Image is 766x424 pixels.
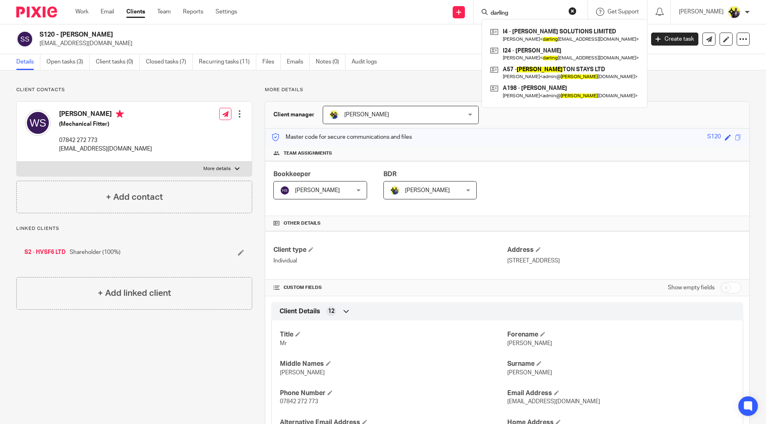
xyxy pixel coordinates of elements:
[316,54,346,70] a: Notes (0)
[59,136,152,144] p: 07842 272 773
[668,284,715,292] label: Show empty fields
[507,330,735,339] h4: Forename
[295,188,340,193] span: [PERSON_NAME]
[265,87,750,93] p: More details
[568,7,577,15] button: Clear
[280,389,507,398] h4: Phone Number
[101,8,114,16] a: Email
[273,284,507,291] h4: CUSTOM FIELDS
[280,360,507,368] h4: Middle Names
[262,54,281,70] a: Files
[16,31,33,48] img: svg%3E
[328,307,335,315] span: 12
[203,166,231,172] p: More details
[183,8,203,16] a: Reports
[383,171,396,177] span: BDR
[157,8,171,16] a: Team
[405,188,450,193] span: [PERSON_NAME]
[679,8,724,16] p: [PERSON_NAME]
[608,9,639,15] span: Get Support
[271,133,412,141] p: Master code for secure communications and files
[16,7,57,17] img: Pixie
[284,220,321,227] span: Other details
[280,307,320,316] span: Client Details
[199,54,256,70] a: Recurring tasks (11)
[16,87,252,93] p: Client contacts
[46,54,90,70] a: Open tasks (3)
[40,39,639,48] p: [EMAIL_ADDRESS][DOMAIN_NAME]
[126,8,145,16] a: Clients
[390,186,400,195] img: Dennis-Starbridge.jpg
[24,248,66,256] a: S2 - HVSF6 LTD
[96,54,140,70] a: Client tasks (0)
[280,341,287,346] span: Mr
[273,111,315,119] h3: Client manager
[287,54,310,70] a: Emails
[284,150,332,157] span: Team assignments
[146,54,193,70] a: Closed tasks (7)
[507,360,735,368] h4: Surname
[728,6,741,19] img: Yemi-Starbridge.jpg
[344,112,389,118] span: [PERSON_NAME]
[507,389,735,398] h4: Email Address
[216,8,237,16] a: Settings
[16,54,40,70] a: Details
[273,246,507,254] h4: Client type
[507,370,552,376] span: [PERSON_NAME]
[507,341,552,346] span: [PERSON_NAME]
[75,8,88,16] a: Work
[70,248,121,256] span: Shareholder (100%)
[507,246,741,254] h4: Address
[707,133,721,142] div: S120
[352,54,383,70] a: Audit logs
[329,110,339,120] img: Bobo-Starbridge%201.jpg
[59,110,152,120] h4: [PERSON_NAME]
[280,186,290,195] img: svg%3E
[116,110,124,118] i: Primary
[651,33,698,46] a: Create task
[98,287,171,299] h4: + Add linked client
[59,145,152,153] p: [EMAIL_ADDRESS][DOMAIN_NAME]
[490,10,563,17] input: Search
[106,191,163,203] h4: + Add contact
[273,171,311,177] span: Bookkeeper
[25,110,51,136] img: svg%3E
[280,370,325,376] span: [PERSON_NAME]
[507,257,741,265] p: [STREET_ADDRESS]
[507,399,600,404] span: [EMAIL_ADDRESS][DOMAIN_NAME]
[59,120,152,128] h5: (Mechanical Fitter)
[273,257,507,265] p: Individual
[40,31,519,39] h2: S120 - [PERSON_NAME]
[280,330,507,339] h4: Title
[16,225,252,232] p: Linked clients
[280,399,318,404] span: 07842 272 773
